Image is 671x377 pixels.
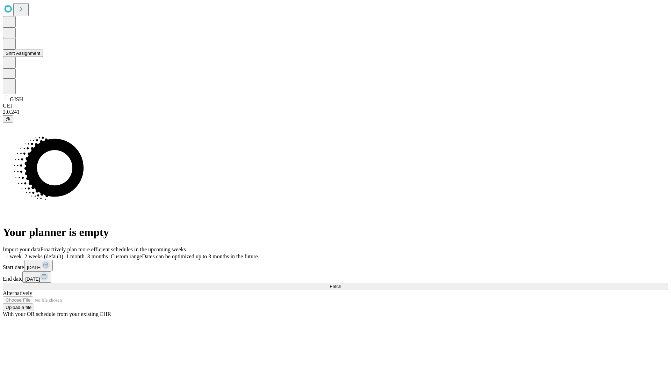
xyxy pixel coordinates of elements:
[87,253,108,259] span: 3 months
[111,253,142,259] span: Custom range
[41,246,187,252] span: Proactively plan more efficient schedules in the upcoming weeks.
[3,304,34,311] button: Upload a file
[3,109,668,115] div: 2.0.241
[3,260,668,271] div: Start date
[330,284,341,289] span: Fetch
[3,246,41,252] span: Import your data
[10,96,23,102] span: GJSH
[6,116,10,121] span: @
[6,253,22,259] span: 1 week
[25,276,40,282] span: [DATE]
[142,253,259,259] span: Dates can be optimized up to 3 months in the future.
[24,253,63,259] span: 2 weeks (default)
[3,115,13,123] button: @
[66,253,85,259] span: 1 month
[24,260,53,271] button: [DATE]
[3,311,111,317] span: With your OR schedule from your existing EHR
[3,290,32,296] span: Alternatively
[3,283,668,290] button: Fetch
[27,265,42,270] span: [DATE]
[3,103,668,109] div: GEI
[3,226,668,239] h1: Your planner is empty
[22,271,51,283] button: [DATE]
[3,50,43,57] button: Shift Assignment
[3,271,668,283] div: End date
